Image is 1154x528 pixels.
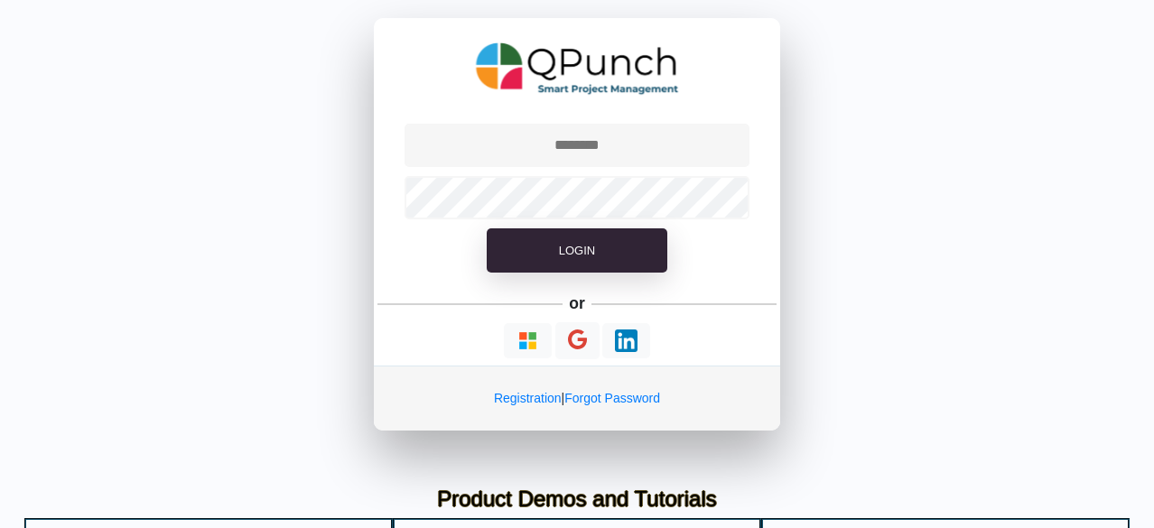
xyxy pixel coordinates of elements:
h3: Product Demos and Tutorials [38,486,1116,513]
button: Continue With Google [555,322,600,359]
img: QPunch [476,36,679,101]
h5: or [566,291,589,316]
img: Loading... [615,329,637,352]
img: Loading... [517,329,539,352]
a: Registration [494,391,562,405]
button: Login [487,228,667,273]
button: Continue With Microsoft Azure [504,323,552,358]
button: Continue With LinkedIn [602,323,650,358]
div: | [374,366,780,431]
a: Forgot Password [564,391,660,405]
span: Login [559,244,595,257]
